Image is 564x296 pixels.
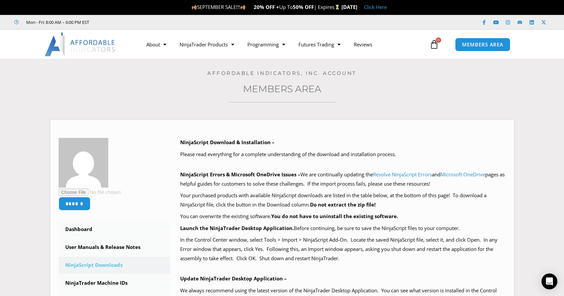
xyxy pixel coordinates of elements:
span: 0 [436,37,441,43]
p: Please read everything for a complete understanding of the download and installation process. [180,150,506,159]
a: Resolve NinjaScript Errors [373,171,432,178]
a: NinjaScript Downloads [59,257,171,274]
a: Dashboard [59,221,171,238]
img: ⌛ [335,5,340,10]
b: NinjaScript Download & Installation – [180,139,275,146]
b: Launch the NinjaTrader Desktop Application. [180,225,294,231]
p: Before continuing, be sure to save the NinjaScript files to your computer. [180,224,506,233]
strong: [DATE] [341,4,357,10]
a: About [140,37,173,52]
p: You can overwrite the existing software. [180,212,506,221]
a: User Manuals & Release Notes [59,239,171,256]
p: In the Control Center window, select Tools > Import > NinjaScript Add-On. Locate the saved NinjaS... [180,235,506,263]
a: NinjaTrader Products [173,37,241,52]
p: Your purchased products with available NinjaScript downloads are listed in the table below, at th... [180,191,506,209]
a: NinjaTrader Machine IDs [59,274,171,292]
img: LogoAI | Affordable Indicators – NinjaTrader [45,32,116,56]
span: SEPTEMBER SALE!!! Up To | Expires [191,4,341,10]
strong: 50% OFF [293,4,314,10]
a: Futures Trading [292,37,347,52]
a: Click Here [364,4,387,10]
b: NinjaScript Errors & Microsoft OneDrive Issues – [180,171,300,178]
p: We are continually updating the and pages as helpful guides for customers to solve these challeng... [180,170,506,189]
img: 🍂 [240,5,245,10]
a: Members Area [243,83,321,94]
a: 0 [420,35,449,54]
a: Programming [241,37,292,52]
a: MEMBERS AREA [455,38,510,51]
strong: 20% OFF + [254,4,279,10]
b: Update NinjaTrader Desktop Application – [180,275,287,282]
a: Reviews [347,37,379,52]
iframe: Customer reviews powered by Trustpilot [98,19,198,26]
span: MEMBERS AREA [462,42,503,47]
a: Microsoft OneDrive [440,171,485,178]
b: Do not extract the zip file! [310,201,376,208]
nav: Menu [140,37,428,52]
a: Affordable Indicators, Inc. Account [207,70,357,76]
div: Open Intercom Messenger [541,273,557,289]
img: 1533cb7a93e4ac4bdf0ea664522b52852cbdb75968c771fde2ee8b09c8ef6384 [59,138,108,188]
b: You do not have to uninstall the existing software. [271,213,398,219]
img: 🍂 [192,5,197,10]
span: Mon - Fri: 8:00 AM – 6:00 PM EST [25,18,89,26]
